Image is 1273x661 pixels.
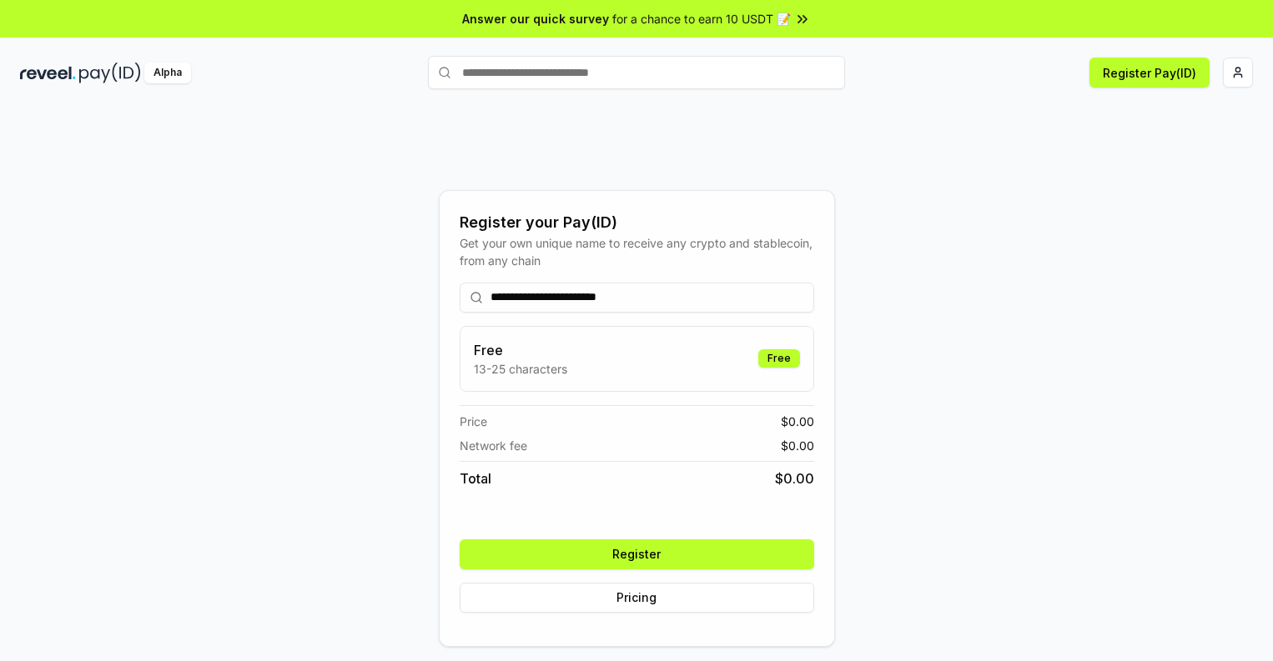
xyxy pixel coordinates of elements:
[144,63,191,83] div: Alpha
[1089,58,1210,88] button: Register Pay(ID)
[20,63,76,83] img: reveel_dark
[474,360,567,378] p: 13-25 characters
[474,340,567,360] h3: Free
[79,63,141,83] img: pay_id
[758,349,800,368] div: Free
[460,211,814,234] div: Register your Pay(ID)
[460,413,487,430] span: Price
[460,234,814,269] div: Get your own unique name to receive any crypto and stablecoin, from any chain
[462,10,609,28] span: Answer our quick survey
[460,437,527,454] span: Network fee
[781,437,814,454] span: $ 0.00
[460,539,814,569] button: Register
[781,413,814,430] span: $ 0.00
[775,468,814,488] span: $ 0.00
[612,10,791,28] span: for a chance to earn 10 USDT 📝
[460,468,491,488] span: Total
[460,583,814,613] button: Pricing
